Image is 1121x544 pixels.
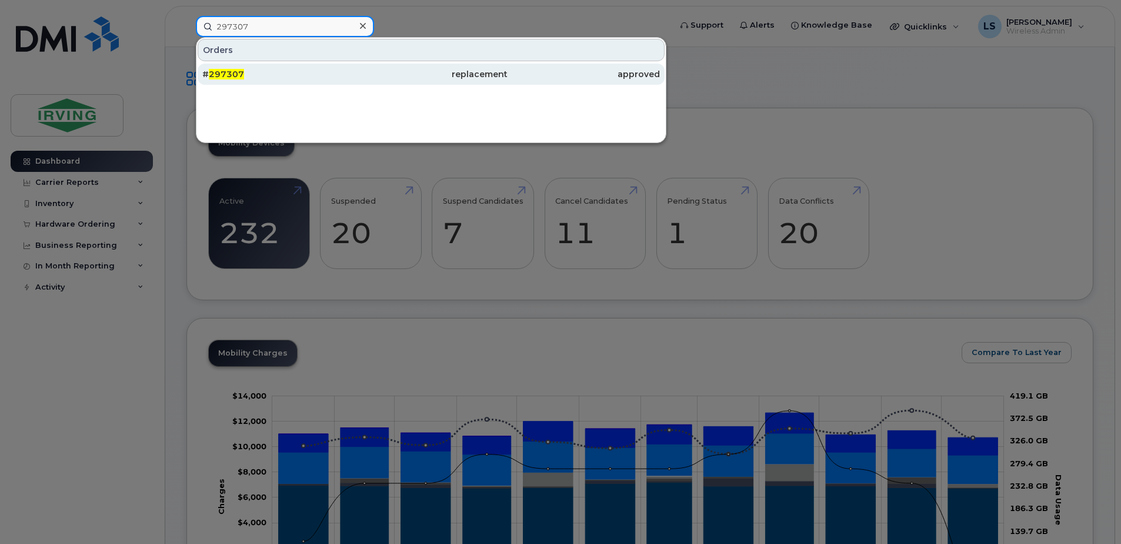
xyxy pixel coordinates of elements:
[508,68,660,80] div: approved
[209,69,244,79] span: 297307
[202,68,355,80] div: #
[355,68,507,80] div: replacement
[198,64,665,85] a: #297307replacementapproved
[198,39,665,61] div: Orders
